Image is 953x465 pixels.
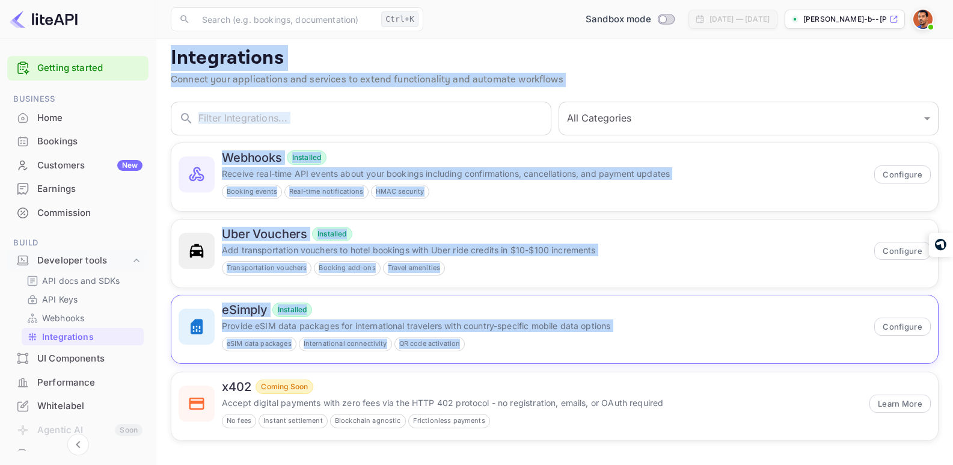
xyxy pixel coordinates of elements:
[22,328,144,345] div: Integrations
[222,380,251,394] h6: x402
[222,150,282,165] h6: Webhooks
[37,376,142,390] div: Performance
[37,182,142,196] div: Earnings
[586,13,651,26] span: Sandbox mode
[7,347,149,369] a: UI Components
[26,312,139,324] a: Webhooks
[10,10,78,29] img: LiteAPI logo
[37,61,142,75] a: Getting started
[313,229,351,239] span: Installed
[7,236,149,250] span: Build
[7,202,149,224] a: Commission
[7,250,149,271] div: Developer tools
[7,154,149,177] div: CustomersNew
[7,395,149,418] div: Whitelabel
[222,319,867,332] p: Provide eSIM data packages for international travelers with country-specific mobile data options
[7,177,149,200] a: Earnings
[7,56,149,81] div: Getting started
[273,304,311,315] span: Installed
[22,309,144,327] div: Webhooks
[7,154,149,176] a: CustomersNew
[67,434,89,455] button: Collapse navigation
[222,263,311,273] span: Transportation vouchers
[7,202,149,225] div: Commission
[869,395,931,413] button: Learn More
[7,371,149,393] a: Performance
[7,395,149,417] a: Whitelabel
[37,352,142,366] div: UI Components
[331,416,405,426] span: Blockchain agnostic
[7,106,149,130] div: Home
[37,111,142,125] div: Home
[222,167,867,180] p: Receive real-time API events about your bookings including confirmations, cancellations, and paym...
[222,186,281,197] span: Booking events
[22,272,144,289] div: API docs and SDKs
[42,330,94,343] p: Integrations
[222,396,862,409] p: Accept digital payments with zero fees via the HTTP 402 protocol - no registration, emails, or OA...
[7,177,149,201] div: Earnings
[198,102,551,135] input: Filter Integrations...
[37,135,142,149] div: Bookings
[37,399,142,413] div: Whitelabel
[256,381,313,392] span: Coming Soon
[285,186,367,197] span: Real-time notifications
[171,73,939,87] p: Connect your applications and services to extend functionality and automate workflows
[37,254,130,268] div: Developer tools
[874,165,931,183] button: Configure
[7,371,149,395] div: Performance
[22,291,144,308] div: API Keys
[581,13,679,26] div: Switch to Production mode
[874,242,931,260] button: Configure
[117,160,142,171] div: New
[222,244,867,256] p: Add transportation vouchers to hotel bookings with Uber ride credits in $10-$100 increments
[874,318,931,336] button: Configure
[171,46,939,70] p: Integrations
[37,448,142,462] div: API Logs
[7,130,149,153] div: Bookings
[222,227,307,241] h6: Uber Vouchers
[259,416,327,426] span: Instant settlement
[395,339,465,349] span: QR code activation
[195,7,376,31] input: Search (e.g. bookings, documentation)
[913,10,933,29] img: Yoseph B. Gebremedhin
[7,106,149,129] a: Home
[26,293,139,306] a: API Keys
[222,303,268,317] h6: eSimply
[384,263,444,273] span: Travel amenities
[299,339,391,349] span: International connectivity
[42,293,78,306] p: API Keys
[26,274,139,287] a: API docs and SDKs
[37,206,142,220] div: Commission
[7,130,149,152] a: Bookings
[803,14,887,25] p: [PERSON_NAME]-b--[PERSON_NAME]-...
[42,274,120,287] p: API docs and SDKs
[381,11,418,27] div: Ctrl+K
[37,159,142,173] div: Customers
[26,330,139,343] a: Integrations
[7,93,149,106] span: Business
[7,347,149,371] div: UI Components
[287,152,326,163] span: Installed
[42,312,84,324] p: Webhooks
[372,186,429,197] span: HMAC security
[314,263,379,273] span: Booking add-ons
[222,416,256,426] span: No fees
[222,339,296,349] span: eSIM data packages
[409,416,489,426] span: Frictionless payments
[709,14,770,25] div: [DATE] — [DATE]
